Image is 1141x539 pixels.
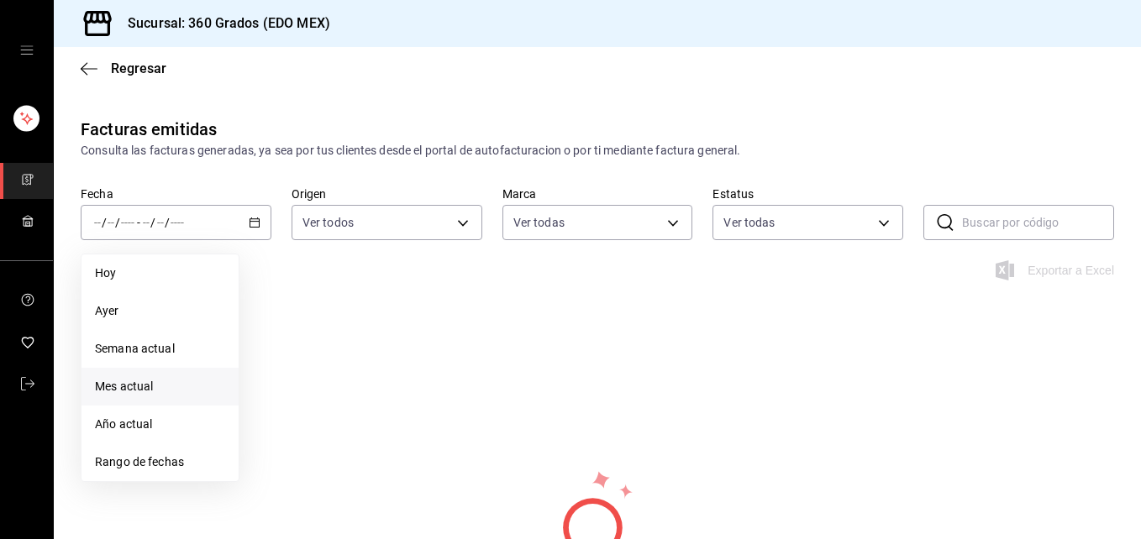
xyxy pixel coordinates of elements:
label: Fecha [81,188,271,200]
input: ---- [120,216,135,229]
label: Origen [292,188,482,200]
span: Semana actual [95,340,225,358]
input: -- [156,216,165,229]
span: / [150,216,155,229]
span: / [115,216,120,229]
input: Buscar por código [962,206,1114,239]
span: Ver todas [513,214,565,231]
span: Regresar [111,60,166,76]
span: Ayer [95,302,225,320]
button: open drawer [20,44,34,57]
div: Consulta las facturas generadas, ya sea por tus clientes desde el portal de autofacturacion o por... [81,142,1114,160]
span: - [137,216,140,229]
span: Rango de fechas [95,453,225,471]
span: / [165,216,170,229]
input: ---- [170,216,185,229]
h3: Sucursal: 360 Grados (EDO MEX) [114,13,330,34]
span: Mes actual [95,378,225,395]
input: -- [93,216,102,229]
input: -- [107,216,115,229]
span: Ver todos [302,214,354,231]
label: Marca [502,188,693,200]
button: Regresar [81,60,166,76]
span: Año actual [95,416,225,433]
input: -- [142,216,150,229]
span: Hoy [95,264,225,282]
span: Ver todas [723,214,775,231]
span: / [102,216,107,229]
label: Estatus [712,188,903,200]
div: Facturas emitidas [81,117,217,142]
